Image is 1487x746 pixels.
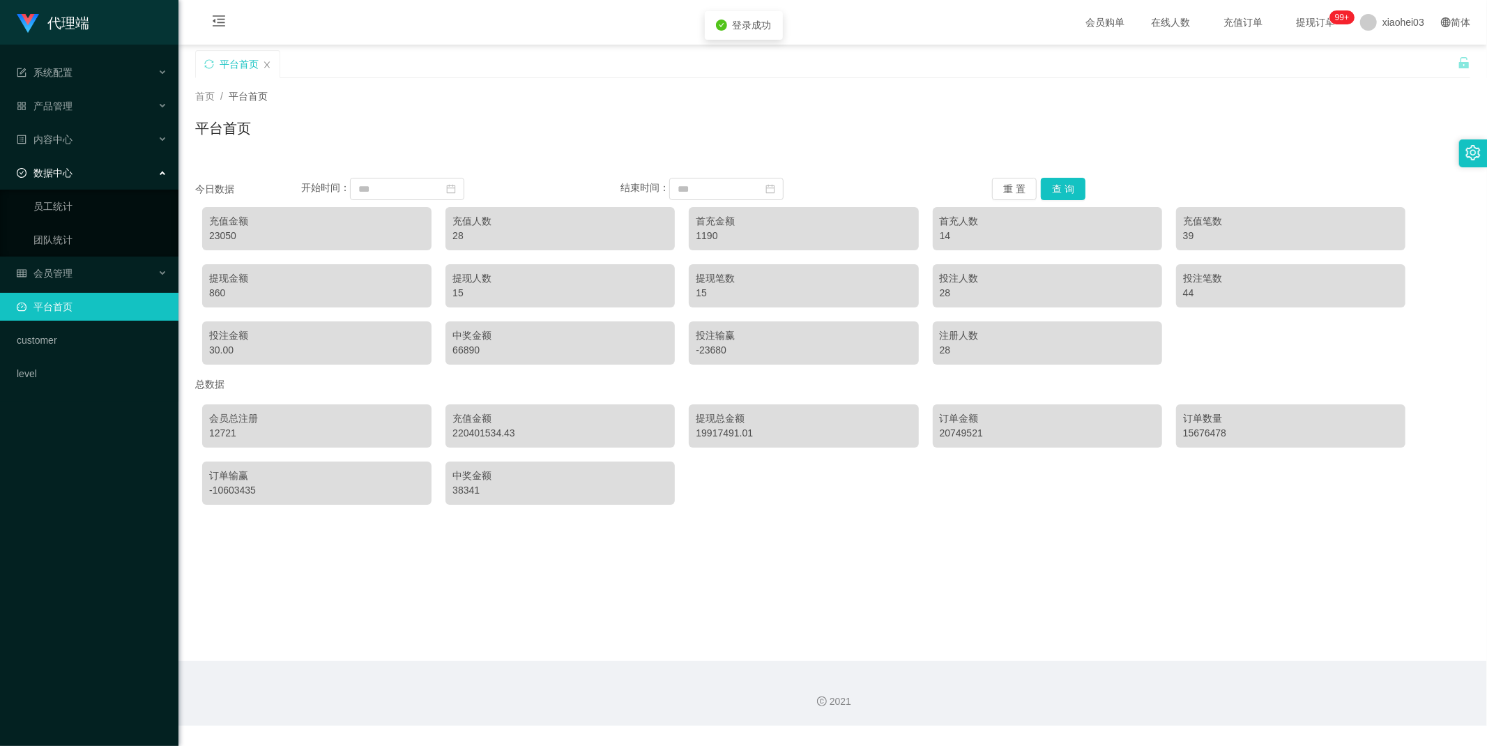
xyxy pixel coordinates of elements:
[1183,411,1398,426] div: 订单数量
[209,328,425,343] div: 投注金额
[17,100,73,112] span: 产品管理
[209,229,425,243] div: 23050
[190,694,1476,709] div: 2021
[17,135,26,144] i: 图标: profile
[17,268,73,279] span: 会员管理
[33,226,167,254] a: 团队统计
[452,483,668,498] div: 38341
[17,67,73,78] span: 系统配置
[209,426,425,441] div: 12721
[940,229,1155,243] div: 14
[195,1,243,45] i: 图标: menu-fold
[17,168,26,178] i: 图标: check-circle-o
[17,101,26,111] i: 图标: appstore-o
[33,192,167,220] a: 员工统计
[17,293,167,321] a: 图标: dashboard平台首页
[209,469,425,483] div: 订单输赢
[1441,17,1451,27] i: 图标: global
[263,61,271,69] i: 图标: close
[301,183,350,194] span: 开始时间：
[209,343,425,358] div: 30.00
[733,20,772,31] span: 登录成功
[1183,214,1398,229] div: 充值笔数
[452,286,668,300] div: 15
[209,271,425,286] div: 提现金额
[940,343,1155,358] div: 28
[452,411,668,426] div: 充值金额
[229,91,268,102] span: 平台首页
[696,286,911,300] div: 15
[940,271,1155,286] div: 投注人数
[17,17,89,28] a: 代理端
[1458,56,1470,69] i: 图标: unlock
[452,271,668,286] div: 提现人数
[940,411,1155,426] div: 订单金额
[17,268,26,278] i: 图标: table
[17,326,167,354] a: customer
[204,59,214,69] i: 图标: sync
[696,214,911,229] div: 首充金额
[696,271,911,286] div: 提现笔数
[1144,17,1197,27] span: 在线人数
[17,360,167,388] a: level
[1183,229,1398,243] div: 39
[1183,271,1398,286] div: 投注笔数
[1041,178,1085,200] button: 查 询
[1183,286,1398,300] div: 44
[195,91,215,102] span: 首页
[452,426,668,441] div: 220401534.43
[716,20,727,31] i: icon: check-circle
[452,229,668,243] div: 28
[1465,145,1481,160] i: 图标: setting
[452,214,668,229] div: 充值人数
[209,483,425,498] div: -10603435
[940,328,1155,343] div: 注册人数
[17,134,73,145] span: 内容中心
[452,343,668,358] div: 66890
[696,328,911,343] div: 投注输赢
[220,51,259,77] div: 平台首页
[940,286,1155,300] div: 28
[209,286,425,300] div: 860
[452,469,668,483] div: 中奖金额
[446,184,456,194] i: 图标: calendar
[195,182,301,197] div: 今日数据
[940,214,1155,229] div: 首充人数
[195,372,1470,397] div: 总数据
[195,118,251,139] h1: 平台首页
[209,214,425,229] div: 充值金额
[1329,10,1355,24] sup: 1208
[696,343,911,358] div: -23680
[817,696,827,706] i: 图标: copyright
[992,178,1037,200] button: 重 置
[17,14,39,33] img: logo.9652507e.png
[220,91,223,102] span: /
[452,328,668,343] div: 中奖金额
[696,426,911,441] div: 19917491.01
[209,411,425,426] div: 会员总注册
[17,68,26,77] i: 图标: form
[940,426,1155,441] div: 20749521
[696,411,911,426] div: 提现总金额
[47,1,89,45] h1: 代理端
[1217,17,1269,27] span: 充值订单
[1289,17,1342,27] span: 提现订单
[765,184,775,194] i: 图标: calendar
[696,229,911,243] div: 1190
[1183,426,1398,441] div: 15676478
[17,167,73,178] span: 数据中心
[620,183,669,194] span: 结束时间：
